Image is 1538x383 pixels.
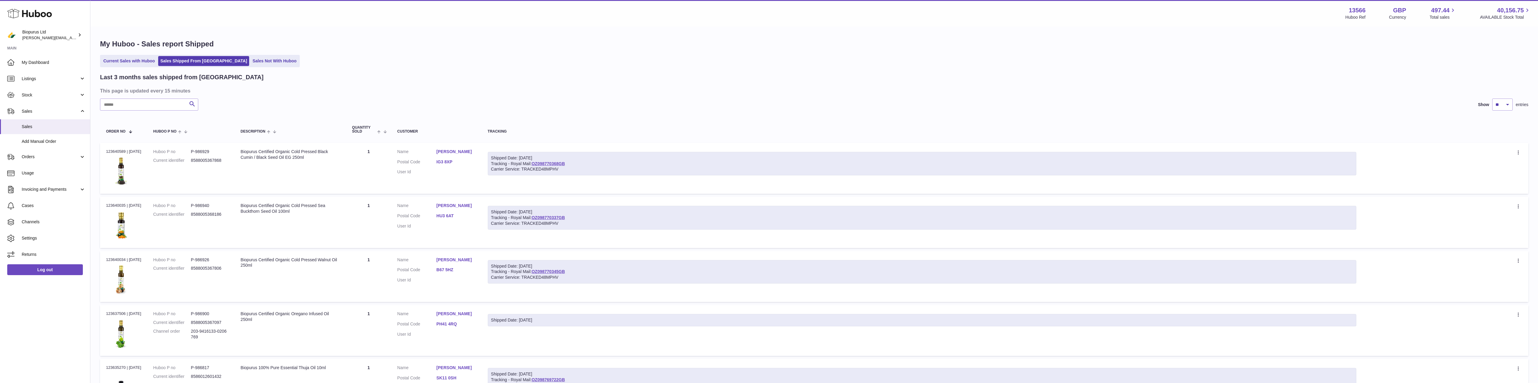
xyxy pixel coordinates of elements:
span: Usage [22,170,86,176]
dt: Postal Code [397,321,437,328]
div: Biopurus Certified Organic Cold Pressed Black Cumin / Black Seed Oil EG 250ml [241,149,340,160]
dd: 8588005367806 [191,265,229,271]
span: Cases [22,203,86,209]
div: Huboo Ref [1345,14,1366,20]
strong: 13566 [1349,6,1366,14]
span: 497.44 [1431,6,1449,14]
dt: Current identifier [153,212,191,217]
a: Current Sales with Huboo [101,56,157,66]
dt: User Id [397,277,437,283]
dt: Name [397,311,437,318]
span: Total sales [1430,14,1456,20]
a: IG3 8XP [437,159,476,165]
dt: User Id [397,223,437,229]
span: Add Manual Order [22,139,86,144]
div: 123635270 | [DATE] [106,365,141,370]
span: AVAILABLE Stock Total [1480,14,1531,20]
div: Customer [397,130,476,133]
div: Currency [1389,14,1406,20]
div: Carrier Service: TRACKED48MPHV [491,221,1353,226]
a: [PERSON_NAME] [437,203,476,209]
div: Carrier Service: TRACKED48MPHV [491,166,1353,172]
td: 1 [346,305,391,356]
div: Shipped Date: [DATE] [491,155,1353,161]
img: 135661717142890.jpg [106,156,136,186]
dt: Postal Code [397,267,437,274]
a: [PERSON_NAME] [437,149,476,155]
a: HU3 6AT [437,213,476,219]
label: Show [1478,102,1489,108]
div: Tracking [488,130,1356,133]
dt: Current identifier [153,265,191,271]
img: 135661717142094.jpg [106,210,136,240]
dd: P-986817 [191,365,229,371]
a: Log out [7,264,83,275]
dt: Current identifier [153,320,191,325]
dt: User Id [397,169,437,175]
a: Sales Not With Huboo [250,56,299,66]
a: [PERSON_NAME] [437,257,476,263]
span: Settings [22,235,86,241]
span: Orders [22,154,79,160]
a: OZ098770368GB [531,161,565,166]
span: Huboo P no [153,130,177,133]
dt: Postal Code [397,213,437,220]
dt: Huboo P no [153,311,191,317]
dd: P-986926 [191,257,229,263]
div: Biopurus Certified Organic Oregano Infused Oil 250ml [241,311,340,322]
dd: 8588005367097 [191,320,229,325]
dd: 8588005367868 [191,158,229,163]
dt: Huboo P no [153,149,191,155]
dt: Postal Code [397,375,437,382]
div: Tracking - Royal Mail: [488,206,1356,230]
span: Returns [22,252,86,257]
h1: My Huboo - Sales report Shipped [100,39,1528,49]
span: Quantity Sold [352,126,376,133]
a: [PERSON_NAME] [437,311,476,317]
div: Biopurus Certified Organic Cold Pressed Sea Buckthorn Seed Oil 100ml [241,203,340,214]
span: entries [1516,102,1528,108]
div: Tracking - Royal Mail: [488,260,1356,284]
div: Biopurus Ltd [22,29,77,41]
dt: Postal Code [397,159,437,166]
dt: Current identifier [153,374,191,379]
span: Stock [22,92,79,98]
a: PH41 4RQ [437,321,476,327]
h3: This page is updated every 15 minutes [100,87,1527,94]
span: Sales [22,124,86,130]
span: Invoicing and Payments [22,187,79,192]
span: Listings [22,76,79,82]
dd: 8586012601432 [191,374,229,379]
div: Shipped Date: [DATE] [491,371,1353,377]
dd: P-986940 [191,203,229,209]
td: 1 [346,143,391,194]
a: SK11 0SH [437,375,476,381]
img: 135661717143038.jpg [106,264,136,294]
dt: Name [397,365,437,372]
div: Carrier Service: TRACKED48MPHV [491,275,1353,280]
dt: Huboo P no [153,203,191,209]
dt: Channel order [153,328,191,340]
div: Shipped Date: [DATE] [491,317,1353,323]
div: Biopurus Certified Organic Cold Pressed Walnut Oil 250ml [241,257,340,268]
dt: Name [397,149,437,156]
span: Description [241,130,265,133]
dd: P-986900 [191,311,229,317]
div: 123637506 | [DATE] [106,311,141,316]
a: OZ098770345GB [531,269,565,274]
span: [PERSON_NAME][EMAIL_ADDRESS][DOMAIN_NAME] [22,35,121,40]
div: Shipped Date: [DATE] [491,263,1353,269]
dt: Name [397,203,437,210]
img: 135661717144986.jpg [106,319,136,349]
a: OZ098770337GB [531,215,565,220]
a: B67 5HZ [437,267,476,273]
dt: User Id [397,331,437,337]
dt: Huboo P no [153,365,191,371]
a: Sales Shipped From [GEOGRAPHIC_DATA] [158,56,249,66]
a: OZ098769722GB [531,377,565,382]
dt: Huboo P no [153,257,191,263]
img: peter@biopurus.co.uk [7,30,16,39]
dt: Name [397,257,437,264]
dd: P-986929 [191,149,229,155]
td: 1 [346,251,391,302]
